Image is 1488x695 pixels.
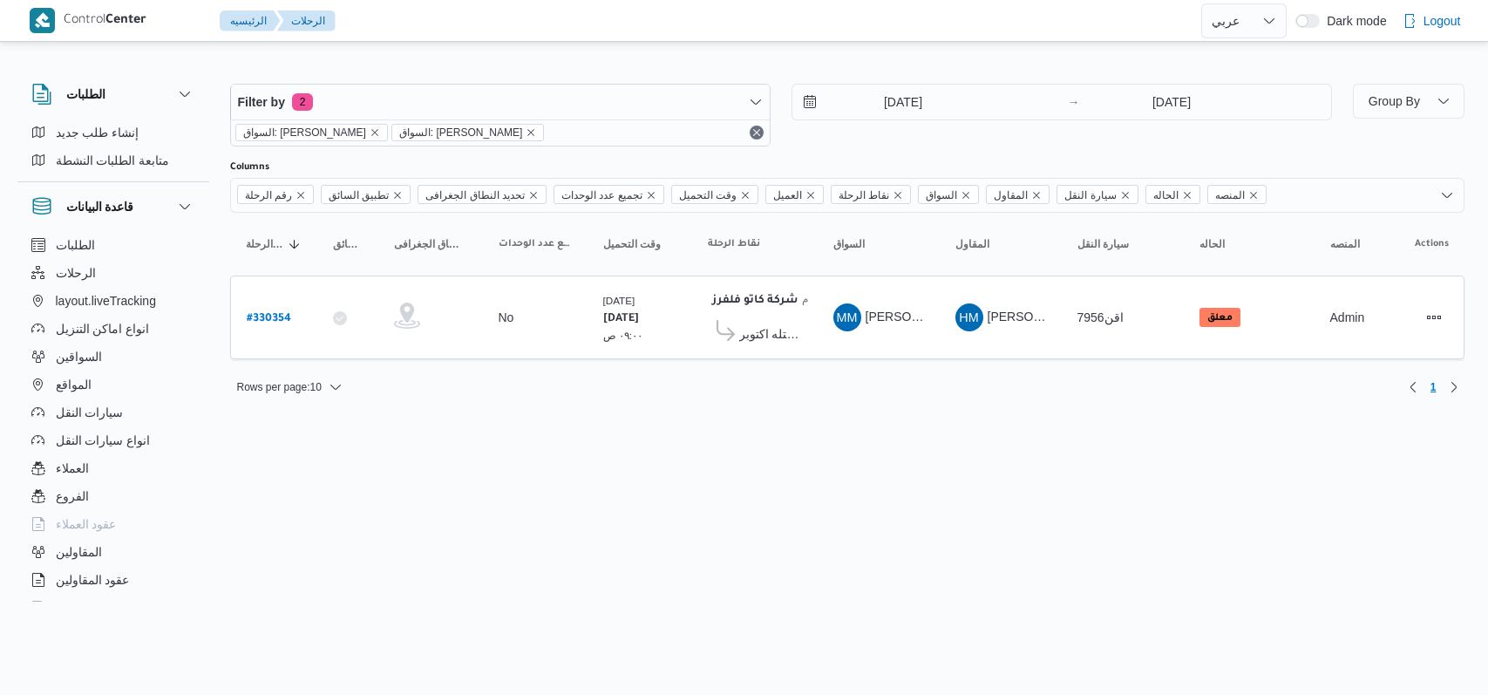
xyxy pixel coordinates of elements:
button: Remove تطبيق السائق from selection in this group [392,190,403,201]
button: Remove السواق from selection in this group [961,190,971,201]
button: Actions [1420,303,1448,331]
button: سيارات النقل [24,399,202,426]
button: اجهزة التليفون [24,594,202,622]
span: المقاول [986,185,1050,204]
span: نقاط الرحلة [839,186,889,205]
button: السواقين [24,343,202,371]
span: Rows per page : 10 [237,377,322,398]
b: # 330354 [247,313,291,325]
span: المنصه [1215,186,1245,205]
span: انواع اماكن التنزيل [56,318,150,339]
span: HM [959,303,978,331]
button: وقت التحميل [596,230,683,258]
button: رقم الرحلةSorted in descending order [239,230,309,258]
span: رقم الرحلة [237,185,314,204]
input: Press the down key to open a popover containing a calendar. [792,85,990,119]
button: Page 1 of 1 [1423,377,1444,398]
h3: الطلبات [66,84,105,105]
span: نقاط الرحلة [831,185,911,204]
small: ٠٩:٠٠ ص [603,330,643,341]
span: MM [837,303,858,331]
span: سيارة النقل [1057,185,1138,204]
button: Remove تجميع عدد الوحدات from selection in this group [646,190,656,201]
button: تطبيق السائق [326,230,370,258]
span: السواقين [56,346,102,367]
span: 2 active filters [292,93,313,111]
span: السواق: محمد مروان دياب [235,124,388,141]
span: العملاء [56,458,89,479]
div: الطلبات [17,119,209,181]
span: تطبيق السائق [321,185,411,204]
img: X8yXhbKr1z7QwAAAABJRU5ErkJggg== [30,8,55,33]
button: Remove [746,122,767,143]
button: Group By [1353,84,1464,119]
button: Remove رقم الرحلة from selection in this group [296,190,306,201]
span: السواق [918,185,979,204]
span: عقود العملاء [56,514,117,535]
span: رقم الرحلة; Sorted in descending order [246,237,284,251]
span: تحديد النطاق الجغرافى [425,186,525,205]
span: الحاله [1145,185,1200,204]
div: No [499,310,514,325]
span: layout.liveTracking [56,290,156,311]
span: عقود المقاولين [56,569,130,590]
span: اجهزة التليفون [56,597,128,618]
span: السواق: محمد مروان دياب [391,124,544,141]
span: Admin [1330,310,1365,324]
button: Remove سيارة النقل from selection in this group [1120,190,1131,201]
span: المقاولين [56,542,102,562]
button: السواق [826,230,931,258]
span: مصنع نستله اكتوبر [739,324,802,344]
div: → [1068,96,1080,108]
small: [DATE] [603,295,635,306]
span: تجميع عدد الوحدات [554,185,664,204]
span: الرحلات [56,262,96,283]
span: السواق: [PERSON_NAME] [399,125,522,140]
b: شركة كاتو فلفرز [712,295,798,307]
button: إنشاء طلب جديد [24,119,202,146]
span: تجميع عدد الوحدات [499,237,572,251]
button: Open list of options [1440,188,1454,202]
iframe: chat widget [17,625,73,678]
button: قاعدة البيانات [31,196,195,217]
button: remove selected entity [526,127,536,138]
button: سيارة النقل [1070,230,1175,258]
button: انواع اماكن التنزيل [24,315,202,343]
span: العميل [773,186,802,205]
button: المقاول [948,230,1053,258]
span: المواقع [56,374,92,395]
span: سيارة النقل [1064,186,1116,205]
button: Previous page [1403,377,1423,398]
span: [PERSON_NAME] [PERSON_NAME] [988,310,1192,324]
div: قاعدة البيانات [17,231,209,609]
span: اقن7956 [1077,310,1124,324]
span: السواق [926,186,957,205]
span: السواق: [PERSON_NAME] [243,125,366,140]
span: سيارات النقل [56,402,124,423]
span: تطبيق السائق [329,186,389,205]
span: Filter by [238,92,285,112]
span: المقاول [994,186,1028,205]
button: Remove العميل from selection in this group [805,190,816,201]
button: Remove المنصه from selection in this group [1248,190,1259,201]
button: الرئيسيه [220,10,281,31]
span: الفروع [56,486,89,507]
span: [PERSON_NAME] [866,310,966,324]
button: Remove تحديد النطاق الجغرافى from selection in this group [528,190,539,201]
span: الطلبات [56,235,95,256]
label: Columns [230,160,269,174]
div: Hana Mjada Rais Ahmad [955,303,983,331]
div: Muhammad Marawan Diab [833,303,861,331]
span: Dark mode [1320,14,1386,28]
button: الرحلات [24,259,202,287]
button: تحديد النطاق الجغرافى [387,230,474,258]
span: نقاط الرحلة [708,237,760,251]
button: Remove نقاط الرحلة from selection in this group [893,190,903,201]
span: السواق [833,237,865,251]
span: رقم الرحلة [245,186,292,205]
button: العملاء [24,454,202,482]
button: الرحلات [277,10,336,31]
span: معلق [1199,308,1240,327]
button: الطلبات [31,84,195,105]
span: سيارة النقل [1077,237,1129,251]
